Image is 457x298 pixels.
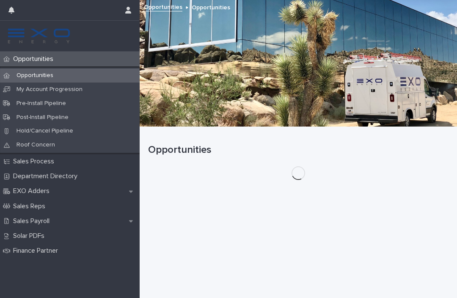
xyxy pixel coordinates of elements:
p: Opportunities [10,55,60,63]
p: Opportunities [10,72,60,79]
p: Post-Install Pipeline [10,114,75,121]
p: EXO Adders [10,187,56,195]
p: Pre-Install Pipeline [10,100,73,107]
p: Sales Process [10,157,61,166]
img: FKS5r6ZBThi8E5hshIGi [7,28,71,44]
p: My Account Progression [10,86,89,93]
p: Roof Concern [10,141,62,149]
p: Hold/Cancel Pipeline [10,127,80,135]
a: Opportunities [144,2,182,11]
p: Finance Partner [10,247,65,255]
p: Solar PDFs [10,232,51,240]
p: Opportunities [192,2,230,11]
p: Sales Reps [10,202,52,210]
h1: Opportunities [148,144,449,156]
p: Sales Payroll [10,217,56,225]
p: Department Directory [10,172,84,180]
